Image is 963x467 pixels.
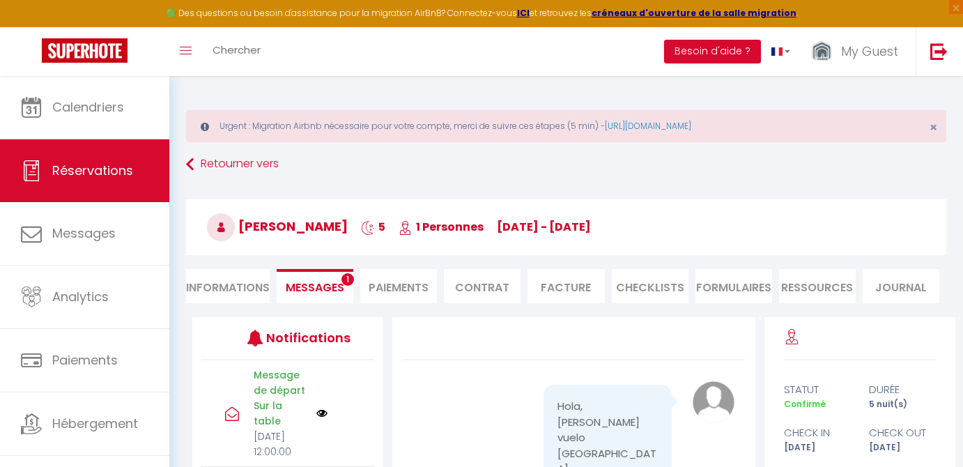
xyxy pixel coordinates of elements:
[860,424,946,441] div: check out
[801,27,916,76] a: ... My Guest
[930,118,937,136] span: ×
[860,381,946,398] div: durée
[186,110,946,142] div: Urgent : Migration Airbnb nécessaire pour votre compte, merci de suivre ces étapes (5 min) -
[860,441,946,454] div: [DATE]
[664,40,761,63] button: Besoin d'aide ?
[286,280,344,296] span: Messages
[930,121,937,134] button: Close
[860,398,946,411] div: 5 nuit(s)
[592,7,796,19] a: créneaux d'ouverture de la salle migration
[779,269,856,303] li: Ressources
[693,381,734,423] img: avatar.png
[254,429,307,459] p: [DATE] 12:00:00
[52,415,138,432] span: Hébergement
[527,269,604,303] li: Facture
[213,43,261,57] span: Chercher
[202,27,271,76] a: Chercher
[775,381,861,398] div: statut
[605,120,691,132] a: [URL][DOMAIN_NAME]
[52,162,133,179] span: Réservations
[186,152,946,177] a: Retourner vers
[775,441,861,454] div: [DATE]
[695,269,772,303] li: FORMULAIRES
[266,322,338,353] h3: Notifications
[497,219,591,235] span: [DATE] - [DATE]
[186,269,270,303] li: Informations
[52,351,118,369] span: Paiements
[841,43,898,60] span: My Guest
[930,43,948,60] img: logout
[42,38,128,63] img: Super Booking
[361,219,385,235] span: 5
[775,424,861,441] div: check in
[316,408,328,419] img: NO IMAGE
[784,398,826,410] span: Confirmé
[612,269,688,303] li: CHECKLISTS
[254,367,307,429] p: Message de départ Sur la table
[517,7,530,19] a: ICI
[207,217,348,235] span: [PERSON_NAME]
[360,269,437,303] li: Paiements
[811,40,832,64] img: ...
[52,98,124,116] span: Calendriers
[399,219,484,235] span: 1 Personnes
[52,224,116,242] span: Messages
[444,269,521,303] li: Contrat
[863,269,939,303] li: Journal
[52,288,109,305] span: Analytics
[341,273,354,286] span: 1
